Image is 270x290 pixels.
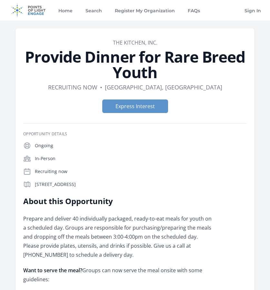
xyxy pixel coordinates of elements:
[23,196,212,206] h2: About this Opportunity
[100,83,102,92] div: •
[23,267,82,274] strong: Want to serve the meal?
[23,49,247,80] h1: Provide Dinner for Rare Breed Youth
[35,155,247,162] p: In-Person
[48,83,97,92] dd: Recruiting now
[35,142,247,149] p: Ongoing
[35,181,247,188] p: [STREET_ADDRESS]
[23,214,212,259] p: Prepare and deliver 40 individually packaged, ready-to-eat meals for youth on a scheduled day. Gr...
[23,131,247,137] h3: Opportunity Details
[105,83,222,92] dd: [GEOGRAPHIC_DATA], [GEOGRAPHIC_DATA]
[102,99,168,113] button: Express Interest
[23,266,212,284] p: Groups can now serve the meal onsite with some guidelines:
[35,168,247,175] p: Recruiting now
[113,39,157,46] a: The Kitchen, Inc.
